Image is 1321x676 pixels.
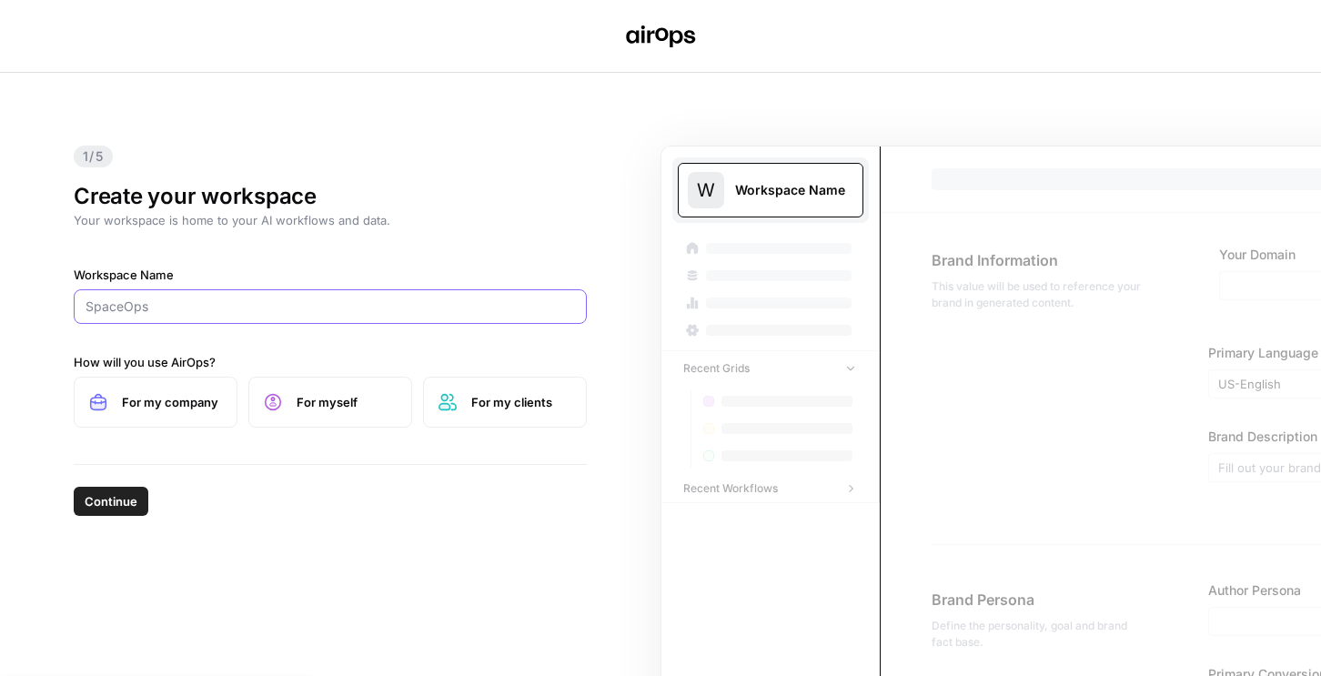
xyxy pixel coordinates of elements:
[74,182,587,211] h1: Create your workspace
[697,177,715,203] span: W
[74,146,113,167] span: 1/5
[86,298,575,316] input: SpaceOps
[297,393,397,411] span: For myself
[85,492,137,510] span: Continue
[471,393,571,411] span: For my clients
[122,393,222,411] span: For my company
[74,353,587,371] label: How will you use AirOps?
[74,266,587,284] label: Workspace Name
[74,487,148,516] button: Continue
[74,211,587,229] p: Your workspace is home to your AI workflows and data.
